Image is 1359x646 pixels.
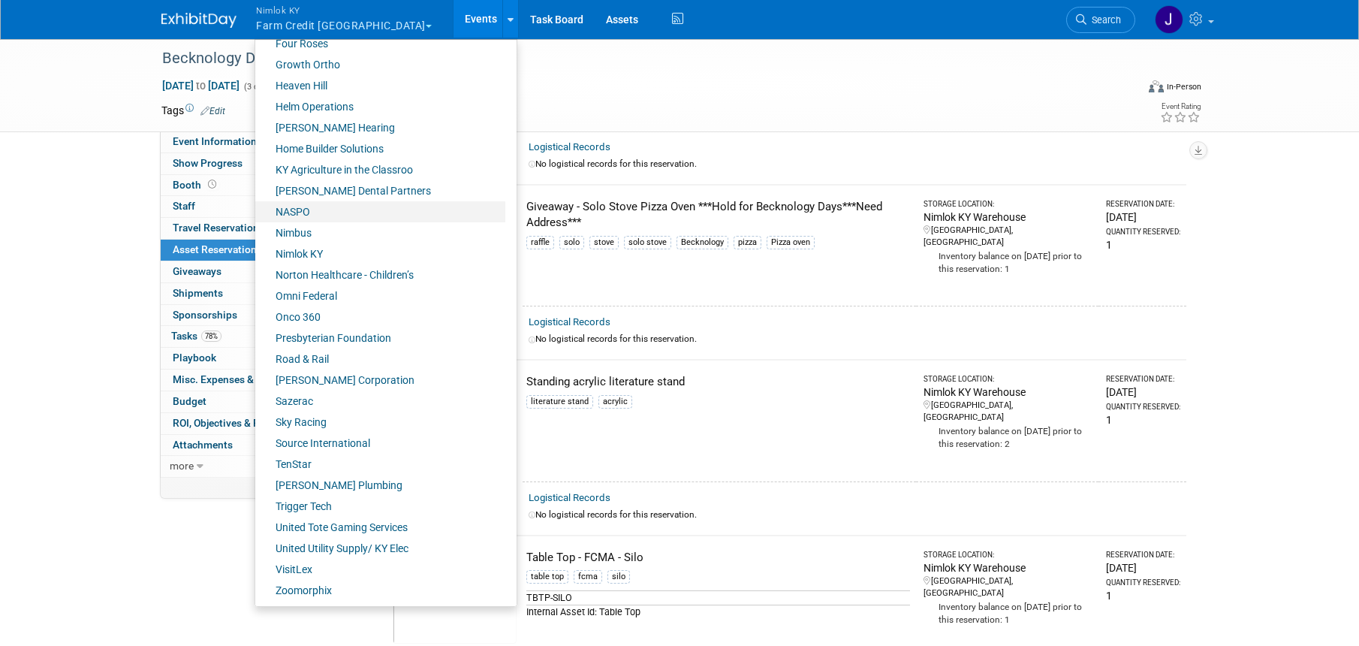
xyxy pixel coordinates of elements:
a: Heaven Hill [255,75,505,96]
div: Event Rating [1160,103,1201,110]
div: Inventory balance on [DATE] prior to this reservation: 1 [924,249,1092,276]
a: [PERSON_NAME] Dental Partners [255,180,505,201]
a: Misc. Expenses & Credits [161,370,317,391]
div: Pizza oven [767,236,815,249]
span: Playbook [173,352,216,364]
div: [DATE] [1106,385,1180,400]
a: Staff [161,196,317,217]
div: 1 [1106,237,1180,252]
span: Booth not reserved yet [205,179,219,190]
a: Nimlok KY [255,243,505,264]
span: Budget [173,395,206,407]
a: NASPO [255,201,505,222]
a: more [161,456,317,477]
a: Logistical Records [529,492,610,503]
span: ROI, Objectives & ROO [173,417,273,429]
div: Internal Asset Id: Table Top [526,605,910,619]
a: Sky Racing [255,412,505,433]
a: Presbyterian Foundation [255,328,505,349]
div: Becknology [676,236,728,249]
div: Inventory balance on [DATE] prior to this reservation: 2 [924,424,1092,451]
a: Growth Ortho [255,54,505,75]
a: Onco 360 [255,306,505,328]
span: Nimlok KY [256,2,432,18]
div: [GEOGRAPHIC_DATA], [GEOGRAPHIC_DATA] [924,400,1092,424]
span: Booth [173,179,219,191]
a: Omni Federal [255,285,505,306]
span: Tasks [171,330,221,342]
a: Road & Rail [255,349,505,370]
img: ExhibitDay [161,13,237,28]
a: [PERSON_NAME] Hearing [255,117,505,138]
a: Show Progress [161,153,317,174]
a: Playbook [161,348,317,369]
a: United Utility Supply/ KY Elec [255,538,505,559]
a: Helm Operations [255,96,505,117]
a: Sazerac [255,391,505,412]
div: No logistical records for this reservation. [529,509,1180,521]
div: [DATE] [1106,210,1180,225]
a: [PERSON_NAME] Corporation [255,370,505,391]
div: Giveaway - Solo Stove Pizza Oven ***Hold for Becknology Days***Need Address*** [526,199,910,231]
div: In-Person [1166,81,1201,92]
div: Storage Location: [924,199,1092,210]
div: fcma [574,570,602,584]
img: Jamie Dunn [1155,5,1183,34]
a: Budget [161,391,317,412]
a: TenStar [255,454,505,475]
div: silo [607,570,630,584]
div: raffle [526,236,554,249]
a: Edit [200,106,225,116]
a: Norton Healthcare - Children’s [255,264,505,285]
a: Event Information [161,131,317,152]
div: [GEOGRAPHIC_DATA], [GEOGRAPHIC_DATA] [924,225,1092,249]
a: Travel Reservations [161,218,317,239]
a: VisitLex [255,559,505,580]
a: Shipments [161,283,317,304]
a: Asset Reservations13 [161,240,317,261]
div: Nimlok KY Warehouse [924,210,1092,225]
div: Quantity Reserved: [1106,402,1180,412]
div: [DATE] [1106,560,1180,575]
a: Source International [255,433,505,454]
span: Event Information [173,135,257,147]
div: solo [559,236,584,249]
a: Logistical Records [529,316,610,328]
div: Quantity Reserved: [1106,578,1180,588]
div: 1 [1106,412,1180,427]
a: Logistical Records [529,141,610,152]
span: Misc. Expenses & Credits [173,373,290,385]
a: Search [1066,7,1135,33]
span: Attachments [173,439,233,451]
div: Reservation Date: [1106,199,1180,210]
span: Asset Reservations [173,243,281,255]
div: TBTP-SILO [526,590,910,605]
div: Reservation Date: [1106,550,1180,560]
div: Quantity Reserved: [1106,227,1180,237]
div: [GEOGRAPHIC_DATA], [GEOGRAPHIC_DATA] [924,575,1092,599]
a: ROI, Objectives & ROO [161,413,317,434]
a: Sponsorships [161,305,317,326]
span: Shipments [173,287,223,299]
div: 1 [1106,588,1180,603]
a: Trigger Tech [255,496,505,517]
div: Nimlok KY Warehouse [924,560,1092,575]
span: Search [1086,14,1121,26]
span: (3 days) [243,82,274,92]
a: KY Agriculture in the Classroo [255,159,505,180]
div: No logistical records for this reservation. [529,158,1180,171]
div: Standing acrylic literature stand [526,374,910,390]
div: Reservation Date: [1106,374,1180,385]
a: Giveaways [161,261,317,282]
div: Becknology Days #2557604 [157,45,1113,72]
div: pizza [734,236,761,249]
span: Sponsorships [173,309,237,321]
div: No logistical records for this reservation. [529,333,1180,346]
span: Show Progress [173,157,243,169]
div: stove [589,236,619,249]
div: Storage Location: [924,374,1092,385]
a: Zoomorphix [255,580,505,601]
div: solo stove [624,236,671,249]
div: acrylic [598,395,632,409]
div: Nimlok KY Warehouse [924,385,1092,400]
